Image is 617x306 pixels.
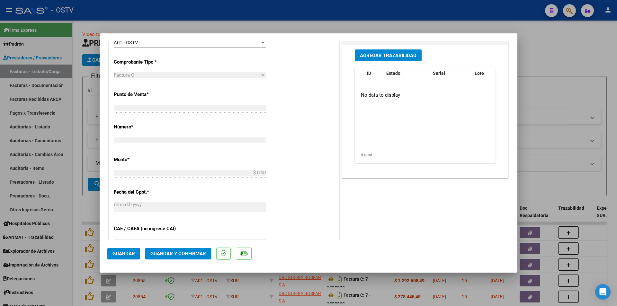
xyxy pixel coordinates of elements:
[114,225,180,232] p: CAE / CAEA (no ingrese CAI)
[355,147,496,163] div: 0 total
[150,251,206,257] span: Guardar y Confirmar
[595,284,611,300] div: Open Intercom Messenger
[114,91,180,98] p: Punto de Venta
[112,251,135,257] span: Guardar
[107,248,140,259] button: Guardar
[430,66,472,88] datatable-header-cell: Serial
[114,40,138,46] span: A01 - OSTV
[355,49,422,61] button: Agregar Trazabilidad
[114,188,180,196] p: Fecha del Cpbt.
[114,58,180,66] p: Comprobante Tipo *
[145,248,211,259] button: Guardar y Confirmar
[386,71,400,76] span: Estado
[114,123,180,131] p: Número
[475,71,484,76] span: Lote
[360,53,416,58] span: Agregar Trazabilidad
[384,66,430,88] datatable-header-cell: Estado
[364,66,384,88] datatable-header-cell: ID
[114,72,134,78] span: Factura C
[472,66,499,88] datatable-header-cell: Lote
[114,156,180,163] p: Monto
[367,71,371,76] span: ID
[433,71,445,76] span: Serial
[342,45,508,178] div: TRAZABILIDAD ANMAT
[355,87,493,103] div: No data to display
